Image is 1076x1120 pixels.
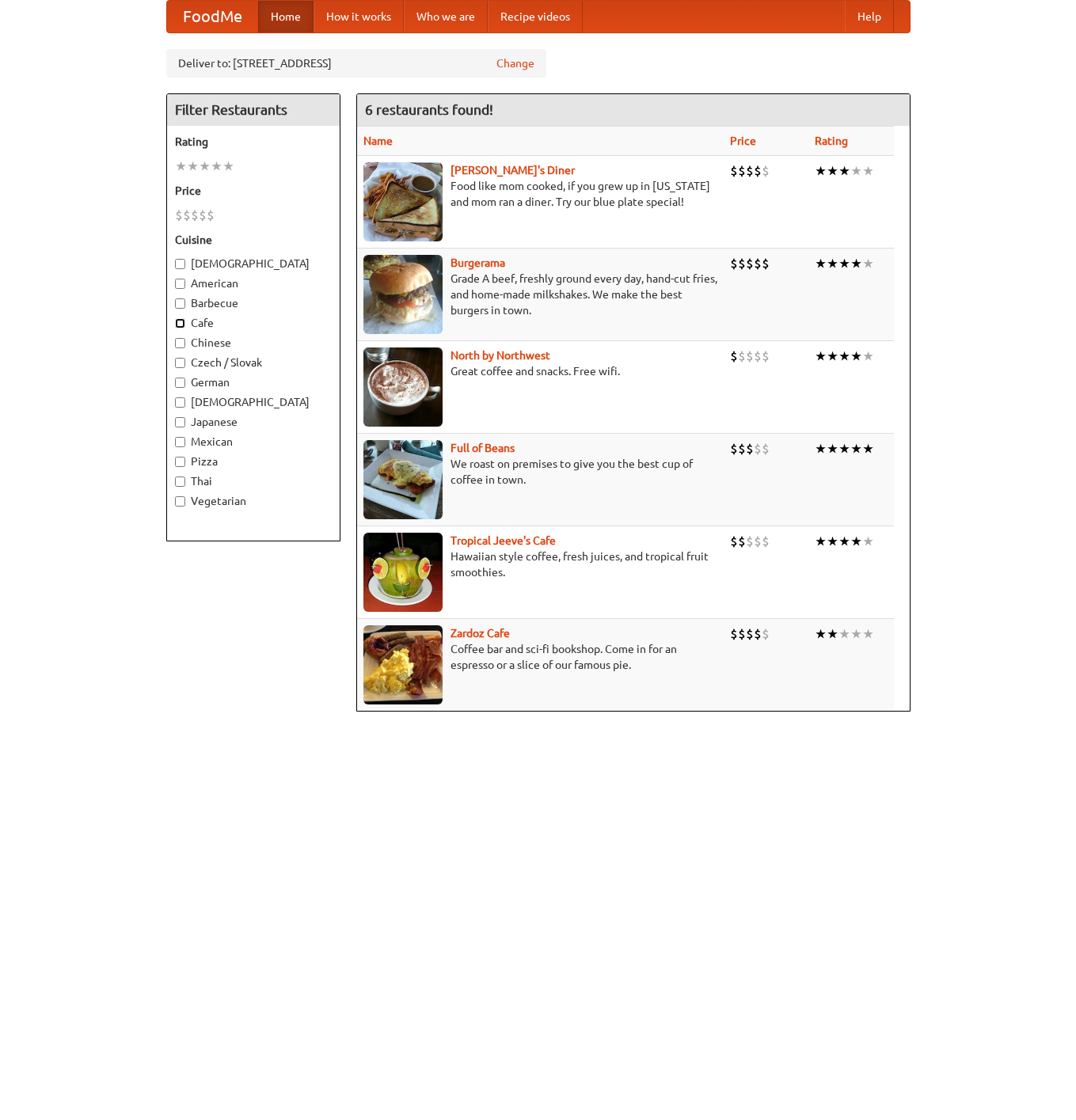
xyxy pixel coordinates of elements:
[363,162,443,241] img: sallys.jpg
[363,641,717,673] p: Coffee bar and sci-fi bookshop. Come in for an espresso or a slice of our famous pie.
[762,440,770,457] li: $
[730,625,738,643] li: $
[451,256,505,269] a: Burgerama
[175,358,185,368] input: Czech / Slovak
[850,533,862,550] li: ★
[222,158,234,175] li: ★
[762,347,770,365] li: $
[314,1,404,32] a: How it works
[746,440,754,457] li: $
[167,1,258,32] a: FoodMe
[175,207,183,224] li: $
[451,627,510,640] b: Zardoz Cafe
[738,255,746,272] li: $
[838,625,850,643] li: ★
[175,437,185,447] input: Mexican
[827,255,838,272] li: ★
[754,255,762,272] li: $
[363,271,717,318] p: Grade A beef, freshly ground every day, hand-cut fries, and home-made milkshakes. We make the bes...
[175,496,185,507] input: Vegetarian
[175,414,332,430] label: Japanese
[738,347,746,365] li: $
[746,533,754,550] li: $
[845,1,894,32] a: Help
[815,162,827,180] li: ★
[363,440,443,519] img: beans.jpg
[838,440,850,457] li: ★
[738,162,746,180] li: $
[862,625,874,643] li: ★
[850,625,862,643] li: ★
[862,533,874,550] li: ★
[754,533,762,550] li: $
[754,162,762,180] li: $
[363,549,717,580] p: Hawaiian style coffee, fresh juices, and tropical fruit smoothies.
[175,298,185,309] input: Barbecue
[175,355,332,370] label: Czech / Slovak
[175,259,185,269] input: [DEMOGRAPHIC_DATA]
[175,318,185,328] input: Cafe
[175,454,332,469] label: Pizza
[175,374,332,390] label: German
[363,625,443,704] img: zardoz.jpg
[762,625,770,643] li: $
[363,135,393,147] a: Name
[762,162,770,180] li: $
[862,440,874,457] li: ★
[738,625,746,643] li: $
[363,255,443,334] img: burgerama.jpg
[175,335,332,351] label: Chinese
[175,378,185,388] input: German
[451,349,550,362] a: North by Northwest
[363,533,443,612] img: jeeves.jpg
[175,493,332,509] label: Vegetarian
[496,55,534,71] a: Change
[199,207,207,224] li: $
[762,533,770,550] li: $
[167,94,340,126] h4: Filter Restaurants
[207,207,215,224] li: $
[815,440,827,457] li: ★
[838,255,850,272] li: ★
[363,456,717,488] p: We roast on premises to give you the best cup of coffee in town.
[827,440,838,457] li: ★
[451,534,556,547] a: Tropical Jeeve's Cafe
[730,533,738,550] li: $
[183,207,191,224] li: $
[730,347,738,365] li: $
[258,1,314,32] a: Home
[815,347,827,365] li: ★
[175,434,332,450] label: Mexican
[738,533,746,550] li: $
[175,158,187,175] li: ★
[815,625,827,643] li: ★
[365,102,493,117] ng-pluralize: 6 restaurants found!
[451,442,515,454] a: Full of Beans
[754,347,762,365] li: $
[850,347,862,365] li: ★
[191,207,199,224] li: $
[862,255,874,272] li: ★
[363,363,717,379] p: Great coffee and snacks. Free wifi.
[730,135,756,147] a: Price
[175,476,185,487] input: Thai
[175,295,332,311] label: Barbecue
[838,347,850,365] li: ★
[746,347,754,365] li: $
[211,158,222,175] li: ★
[815,255,827,272] li: ★
[862,347,874,365] li: ★
[754,625,762,643] li: $
[827,162,838,180] li: ★
[746,255,754,272] li: $
[175,256,332,271] label: [DEMOGRAPHIC_DATA]
[363,347,443,427] img: north.jpg
[175,134,332,150] h5: Rating
[175,394,332,410] label: [DEMOGRAPHIC_DATA]
[850,255,862,272] li: ★
[862,162,874,180] li: ★
[175,183,332,199] h5: Price
[827,533,838,550] li: ★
